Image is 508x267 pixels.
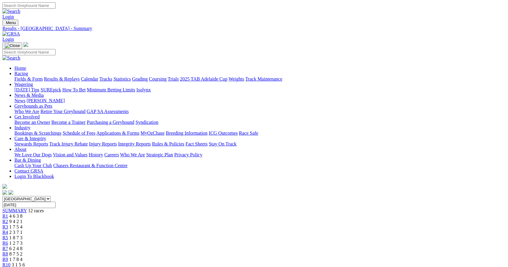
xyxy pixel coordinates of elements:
[2,251,8,256] a: R8
[26,98,65,103] a: [PERSON_NAME]
[104,152,119,157] a: Careers
[9,257,23,262] span: 1 7 8 4
[9,219,23,224] span: 9 4 2 1
[2,213,8,219] span: R1
[14,168,43,173] a: Contact GRSA
[141,130,165,136] a: MyOzChase
[87,120,134,125] a: Purchasing a Greyhound
[9,235,23,240] span: 1 8 7 3
[14,141,48,146] a: Stewards Reports
[2,20,18,26] button: Toggle navigation
[14,76,506,82] div: Racing
[53,163,127,168] a: Chasers Restaurant & Function Centre
[89,141,117,146] a: Injury Reports
[2,208,27,213] a: SUMMARY
[14,71,28,76] a: Racing
[2,246,8,251] a: R7
[146,152,173,157] a: Strategic Plan
[168,76,179,81] a: Trials
[2,190,7,195] img: facebook.svg
[9,230,23,235] span: 2 3 7 1
[44,76,80,81] a: Results & Replays
[120,152,145,157] a: Who We Are
[2,241,8,246] span: R6
[14,130,506,136] div: Industry
[14,87,506,93] div: Wagering
[132,76,148,81] a: Grading
[2,2,56,9] input: Search
[152,141,184,146] a: Rules & Policies
[2,55,20,61] img: Search
[14,147,26,152] a: About
[28,208,44,213] span: 12 races
[2,257,8,262] a: R9
[2,224,8,229] span: R3
[2,235,8,240] a: R5
[2,31,20,37] img: GRSA
[149,76,167,81] a: Coursing
[14,114,40,119] a: Get Involved
[2,42,22,49] button: Toggle navigation
[209,141,236,146] a: Stay On Track
[2,14,14,19] a: Login
[99,76,112,81] a: Tracks
[2,26,506,31] a: Results - [GEOGRAPHIC_DATA] - Summary
[9,224,23,229] span: 1 7 5 4
[239,130,258,136] a: Race Safe
[186,141,208,146] a: Fact Sheets
[14,109,39,114] a: Who We Are
[14,174,54,179] a: Login To Blackbook
[41,109,86,114] a: Retire Your Greyhound
[89,152,103,157] a: History
[14,141,506,147] div: Care & Integrity
[53,152,87,157] a: Vision and Values
[14,163,52,168] a: Cash Up Your Club
[14,120,50,125] a: Become an Owner
[96,130,139,136] a: Applications & Forms
[174,152,202,157] a: Privacy Policy
[2,49,56,55] input: Search
[14,76,43,81] a: Fields & Form
[14,103,52,109] a: Greyhounds as Pets
[14,98,25,103] a: News
[6,20,16,25] span: Menu
[14,136,46,141] a: Care & Integrity
[14,109,506,114] div: Greyhounds as Pets
[2,219,8,224] a: R2
[9,251,23,256] span: 8 7 5 2
[245,76,282,81] a: Track Maintenance
[14,163,506,168] div: Bar & Dining
[9,246,23,251] span: 6 2 4 8
[14,125,30,130] a: Industry
[62,130,95,136] a: Schedule of Fees
[2,37,14,42] a: Login
[2,9,20,14] img: Search
[136,87,151,92] a: Isolynx
[2,230,8,235] a: R4
[118,141,151,146] a: Integrity Reports
[14,87,39,92] a: [DATE] Tips
[14,130,61,136] a: Bookings & Scratchings
[5,43,20,48] img: Close
[87,109,129,114] a: GAP SA Assessments
[229,76,244,81] a: Weights
[14,152,506,158] div: About
[8,190,13,195] img: twitter.svg
[49,141,88,146] a: Track Injury Rebate
[51,120,86,125] a: Become a Trainer
[14,120,506,125] div: Get Involved
[14,152,52,157] a: We Love Our Dogs
[135,120,158,125] a: Syndication
[14,98,506,103] div: News & Media
[14,93,44,98] a: News & Media
[41,87,61,92] a: SUREpick
[14,158,41,163] a: Bar & Dining
[166,130,208,136] a: Breeding Information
